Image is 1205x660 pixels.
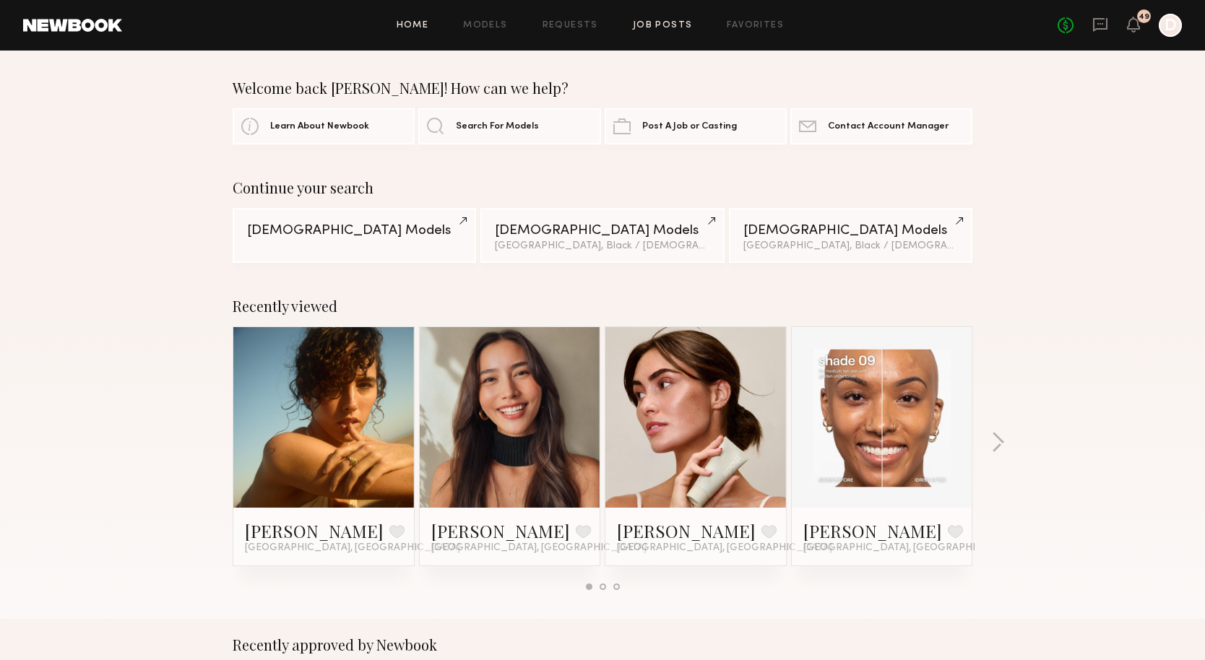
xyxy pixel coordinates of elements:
[397,21,429,30] a: Home
[245,542,460,554] span: [GEOGRAPHIC_DATA], [GEOGRAPHIC_DATA]
[431,519,570,542] a: [PERSON_NAME]
[1139,13,1149,21] div: 49
[1159,14,1182,37] a: D
[233,636,972,654] div: Recently approved by Newbook
[495,224,709,238] div: [DEMOGRAPHIC_DATA] Models
[247,224,462,238] div: [DEMOGRAPHIC_DATA] Models
[233,79,972,97] div: Welcome back [PERSON_NAME]! How can we help?
[642,122,737,131] span: Post A Job or Casting
[418,108,600,144] a: Search For Models
[495,241,709,251] div: [GEOGRAPHIC_DATA], Black / [DEMOGRAPHIC_DATA]
[463,21,507,30] a: Models
[245,519,384,542] a: [PERSON_NAME]
[480,208,724,263] a: [DEMOGRAPHIC_DATA] Models[GEOGRAPHIC_DATA], Black / [DEMOGRAPHIC_DATA]
[633,21,693,30] a: Job Posts
[743,224,958,238] div: [DEMOGRAPHIC_DATA] Models
[803,542,1019,554] span: [GEOGRAPHIC_DATA], [GEOGRAPHIC_DATA]
[605,108,787,144] a: Post A Job or Casting
[270,122,369,131] span: Learn About Newbook
[743,241,958,251] div: [GEOGRAPHIC_DATA], Black / [DEMOGRAPHIC_DATA]
[233,179,972,196] div: Continue your search
[828,122,949,131] span: Contact Account Manager
[233,298,972,315] div: Recently viewed
[729,208,972,263] a: [DEMOGRAPHIC_DATA] Models[GEOGRAPHIC_DATA], Black / [DEMOGRAPHIC_DATA]
[233,108,415,144] a: Learn About Newbook
[543,21,598,30] a: Requests
[790,108,972,144] a: Contact Account Manager
[617,542,832,554] span: [GEOGRAPHIC_DATA], [GEOGRAPHIC_DATA]
[727,21,784,30] a: Favorites
[456,122,539,131] span: Search For Models
[803,519,942,542] a: [PERSON_NAME]
[431,542,647,554] span: [GEOGRAPHIC_DATA], [GEOGRAPHIC_DATA]
[617,519,756,542] a: [PERSON_NAME]
[233,208,476,263] a: [DEMOGRAPHIC_DATA] Models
